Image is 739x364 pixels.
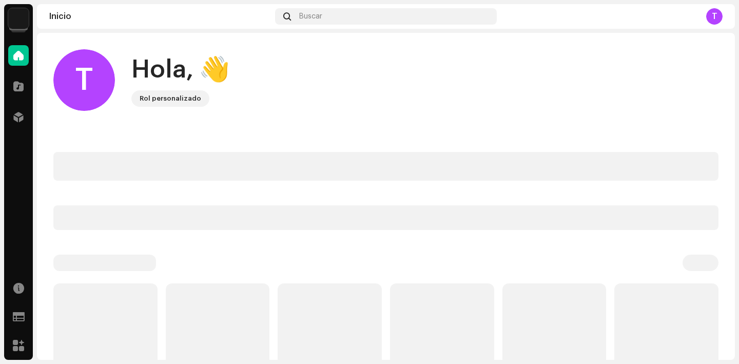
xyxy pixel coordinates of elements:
div: T [706,8,723,25]
img: 4d5a508c-c80f-4d99-b7fb-82554657661d [8,8,29,29]
div: Rol personalizado [140,92,201,105]
div: Inicio [49,12,271,21]
span: Buscar [299,12,322,21]
div: T [53,49,115,111]
div: Hola, 👋 [131,53,230,86]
